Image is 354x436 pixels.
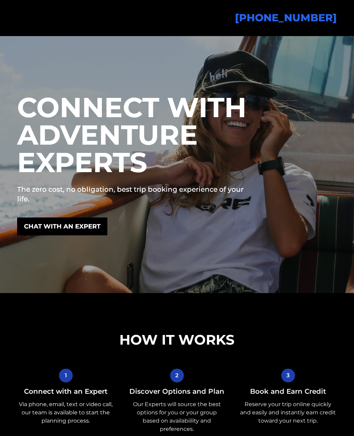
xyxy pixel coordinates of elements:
h5: Discover Options and Plan [128,387,226,396]
button: 1 [59,369,73,382]
a: CHAT WITH AN EXPERT [17,217,107,235]
h5: Book and Earn Credit [239,387,337,396]
p: Reserve your trip online quickly and easily and instantly earn credit toward your next trip. [239,400,337,425]
p: Via phone, email, text or video call, our team is available to start the planning process. [17,400,115,425]
button: 3 [281,369,295,382]
p: The zero cost, no obligation, best trip booking experience of your life. [17,185,253,204]
p: Our Experts will source the best options for you or your group based on availabiility and prefere... [128,400,226,433]
h2: HOW IT WORKS [17,332,337,348]
h1: CONNECT WITH ADVENTURE EXPERTS [17,94,253,176]
button: 2 [170,369,184,382]
h5: Connect with an Expert [17,387,115,396]
a: [PHONE_NUMBER] [235,11,337,24]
